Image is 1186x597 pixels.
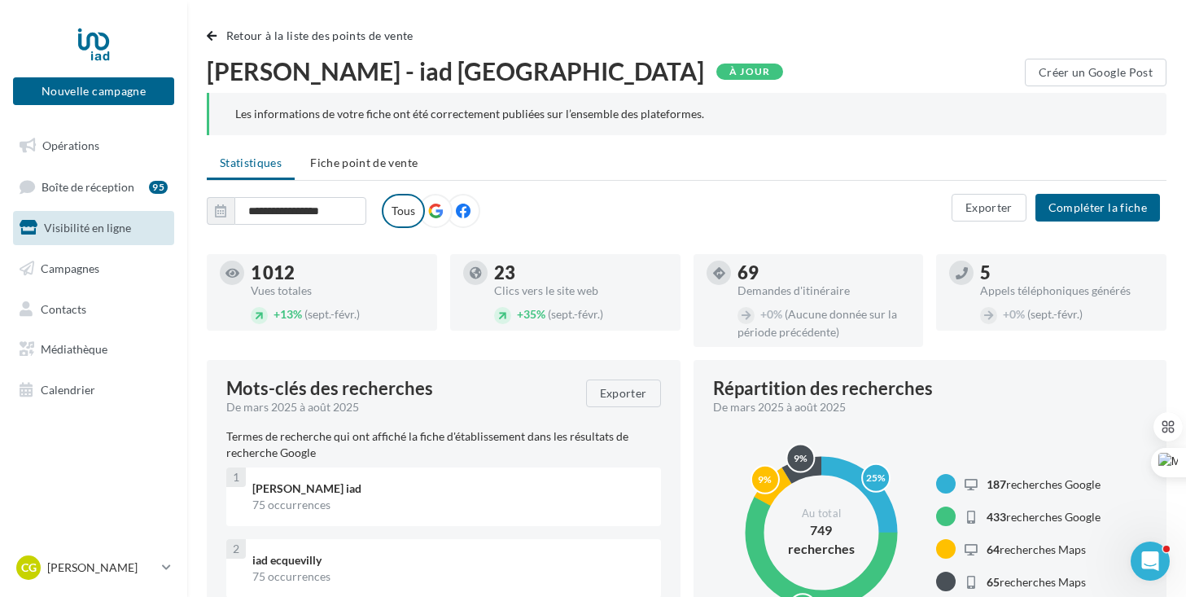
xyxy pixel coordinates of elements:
div: 75 occurrences [252,568,648,585]
span: recherches Maps [987,575,1086,589]
span: 433 [987,510,1006,524]
div: [PERSON_NAME] iad [252,481,648,497]
span: + [274,307,280,321]
p: Termes de recherche qui ont affiché la fiche d'établissement dans les résultats de recherche Google [226,428,661,461]
button: Nouvelle campagne [13,77,174,105]
span: Calendrier [41,383,95,397]
div: À jour [716,64,783,80]
span: Contacts [41,301,86,315]
div: 23 [494,264,667,282]
button: Exporter [952,194,1026,222]
a: Médiathèque [10,332,177,367]
span: (sept.-févr.) [548,307,603,321]
span: Opérations [42,138,99,152]
span: Médiathèque [41,342,107,356]
span: [PERSON_NAME] - iad [GEOGRAPHIC_DATA] [207,59,704,83]
span: 65 [987,575,1000,589]
span: + [1003,307,1009,321]
span: recherches Google [987,477,1101,491]
span: 35% [517,307,545,321]
p: [PERSON_NAME] [47,560,155,576]
button: Compléter la fiche [1035,194,1160,222]
div: 5 [980,264,1153,282]
div: Les informations de votre fiche ont été correctement publiées sur l’ensemble des plateformes. [235,106,1140,122]
div: De mars 2025 à août 2025 [226,399,573,415]
a: Visibilité en ligne [10,211,177,245]
span: + [760,307,767,321]
span: Boîte de réception [42,179,134,193]
span: (sept.-févr.) [304,307,360,321]
a: Boîte de réception95 [10,169,177,204]
span: (sept.-févr.) [1027,307,1083,321]
span: 64 [987,542,1000,556]
span: 187 [987,477,1006,491]
span: recherches Maps [987,542,1086,556]
span: (Aucune donnée sur la période précédente) [737,307,897,339]
div: 1 012 [251,264,424,282]
div: 95 [149,181,168,194]
button: Retour à la liste des points de vente [207,26,420,46]
div: Répartition des recherches [713,380,933,397]
div: 75 occurrences [252,497,648,513]
span: 0% [1003,307,1025,321]
div: Appels téléphoniques générés [980,285,1153,296]
span: + [517,307,523,321]
span: recherches Google [987,510,1101,524]
div: iad ecquevilly [252,552,648,568]
a: Calendrier [10,373,177,407]
button: Exporter [586,380,661,407]
a: Opérations [10,129,177,163]
div: Clics vers le site web [494,285,667,296]
div: 2 [226,539,246,559]
div: De mars 2025 à août 2025 [713,399,1135,415]
a: CG [PERSON_NAME] [13,552,174,583]
span: Visibilité en ligne [44,221,131,235]
div: Demandes d'itinéraire [737,285,911,296]
label: Tous [382,194,425,228]
span: Fiche point de vente [310,156,418,169]
span: Retour à la liste des points de vente [226,29,414,42]
span: 13% [274,307,302,321]
button: Créer un Google Post [1025,59,1166,86]
a: Campagnes [10,252,177,286]
iframe: Intercom live chat [1131,542,1170,581]
div: 1 [226,468,246,487]
a: Contacts [10,292,177,327]
span: Mots-clés des recherches [226,380,433,397]
span: Campagnes [41,261,99,275]
span: 0% [760,307,782,321]
span: CG [21,560,37,576]
div: Vues totales [251,285,424,296]
div: 69 [737,264,911,282]
a: Compléter la fiche [1029,200,1166,213]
